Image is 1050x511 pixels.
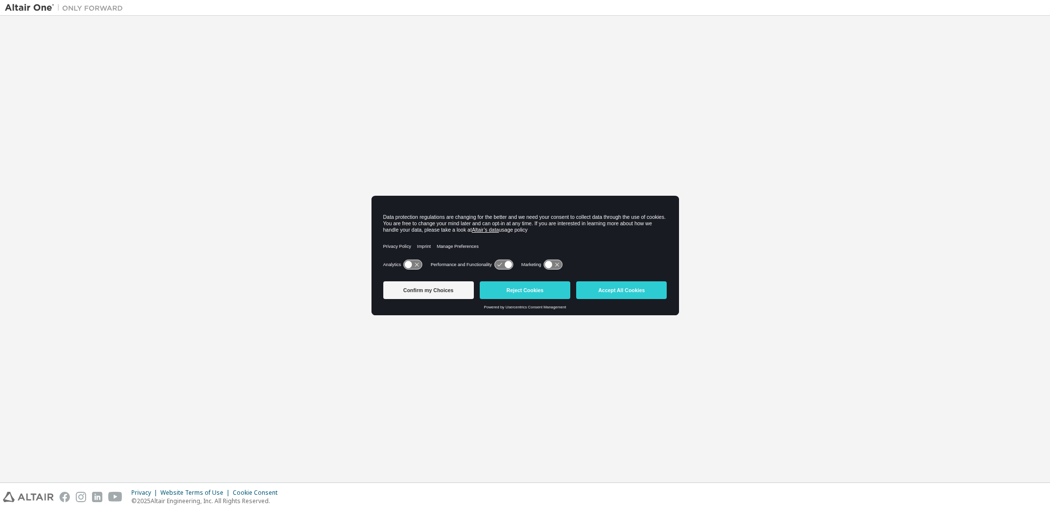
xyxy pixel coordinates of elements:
img: youtube.svg [108,492,123,502]
p: © 2025 Altair Engineering, Inc. All Rights Reserved. [131,497,283,505]
div: Cookie Consent [233,489,283,497]
img: Altair One [5,3,128,13]
img: linkedin.svg [92,492,102,502]
img: altair_logo.svg [3,492,54,502]
img: facebook.svg [60,492,70,502]
div: Website Terms of Use [160,489,233,497]
img: instagram.svg [76,492,86,502]
div: Privacy [131,489,160,497]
